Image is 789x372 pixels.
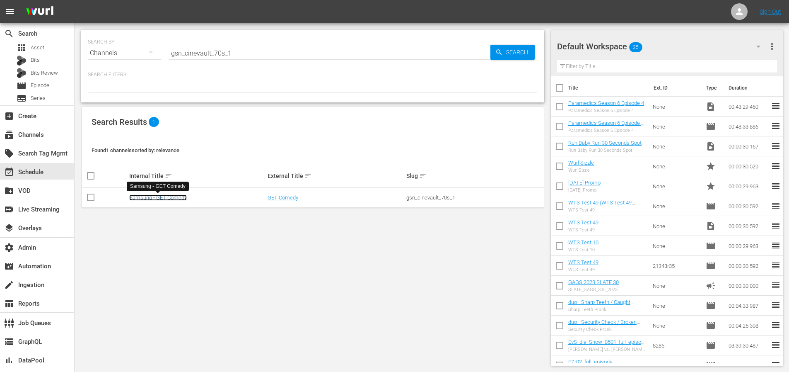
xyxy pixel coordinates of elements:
[130,183,186,190] div: Samsung - GET Comedy
[568,259,598,265] a: WTS Test 49
[649,117,702,136] td: None
[4,204,14,214] span: Live Streaming
[31,81,49,90] span: Episode
[706,301,716,311] span: Episode
[649,196,702,216] td: None
[706,161,716,171] span: Promo
[568,168,594,173] div: Wurl Sizzle
[706,141,716,151] span: Video
[5,7,15,17] span: menu
[568,307,647,312] div: Sharp Teeth Prank
[706,102,716,112] span: Video
[17,56,27,66] div: Bits
[568,247,598,253] div: WTS Test 10
[4,280,14,290] span: Ingestion
[568,219,598,226] a: WTS Test 49
[490,45,535,60] button: Search
[771,101,781,111] span: reorder
[406,171,543,181] div: Slug
[268,195,298,201] a: GET Comedy
[725,97,771,117] td: 00:43:29.450
[568,227,598,233] div: WTS Test 49
[568,180,601,186] a: [DATE] Promo
[771,241,781,250] span: reorder
[725,316,771,336] td: 00:04:25.308
[629,39,642,56] span: 25
[725,296,771,316] td: 00:04:33.987
[4,223,14,233] span: Overlays
[771,201,781,211] span: reorder
[771,141,781,151] span: reorder
[760,8,781,15] a: Sign Out
[4,186,14,196] span: VOD
[88,71,538,78] p: Search Filters:
[706,340,716,350] span: Episode
[92,147,179,153] span: Found 1 channels sorted by: relevance
[17,68,27,78] div: Bits Review
[725,216,771,236] td: 00:00:30.592
[406,195,543,201] div: gsn_cinevault_70s_1
[568,160,594,166] a: Wurl Sizzle
[724,76,773,100] th: Duration
[771,121,781,131] span: reorder
[165,172,172,180] span: sort
[568,279,619,285] a: GAGS 2023 SLATE 30
[706,321,716,331] span: Episode
[20,2,60,22] img: ans4CAIJ8jUAAAAAAAAAAAAAAAAAAAAAAAAgQb4GAAAAAAAAAAAAAAAAAAAAAAAAJMjXAAAAAAAAAAAAAAAAAAAAAAAAgAT5G...
[649,276,702,296] td: None
[725,136,771,156] td: 00:00:30.167
[725,256,771,276] td: 00:00:30.592
[31,44,44,52] span: Asset
[568,339,644,351] a: EvS_die_Show_0501_full_episode
[706,261,716,271] span: Episode
[568,287,619,292] div: SLATE_GAGS_30s_2023
[503,45,535,60] span: Search
[4,243,14,253] span: Admin
[568,108,644,113] div: Paramedics Season 6 Episode 4
[649,76,701,100] th: Ext. ID
[725,276,771,296] td: 00:00:30.000
[568,267,598,272] div: WTS Test 49
[649,136,702,156] td: None
[771,161,781,171] span: reorder
[4,148,14,158] span: Search Tag Mgmt
[419,172,427,180] span: sort
[88,41,161,65] div: Channels
[31,94,46,102] span: Series
[568,359,613,365] a: EZ-02_full_episode
[725,196,771,216] td: 00:00:30.592
[568,327,647,332] div: Security Check Prank
[31,56,40,64] span: Bits
[767,41,777,51] span: more_vert
[304,172,312,180] span: sort
[649,256,702,276] td: 21343r35
[649,236,702,256] td: None
[4,29,14,39] span: Search
[4,299,14,309] span: Reports
[649,97,702,117] td: None
[771,360,781,370] span: reorder
[4,337,14,347] span: GraphQL
[725,117,771,136] td: 00:48:33.886
[649,336,702,355] td: 8285
[649,296,702,316] td: None
[771,340,781,350] span: reorder
[725,336,771,355] td: 03:39:30.487
[4,355,14,365] span: DataPool
[649,216,702,236] td: None
[771,280,781,290] span: reorder
[771,181,781,191] span: reorder
[268,171,404,181] div: External Title
[767,36,777,56] button: more_vert
[568,299,634,311] a: duo - Sharp Teeth / Caught Cheating
[4,261,14,271] span: Automation
[4,318,14,328] span: Job Queues
[568,100,644,106] a: Paramedics Season 6 Episode 4
[771,300,781,310] span: reorder
[701,76,724,100] th: Type
[17,81,27,91] span: Episode
[725,236,771,256] td: 00:00:29.963
[706,221,716,231] span: Video
[649,176,702,196] td: None
[706,241,716,251] span: Episode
